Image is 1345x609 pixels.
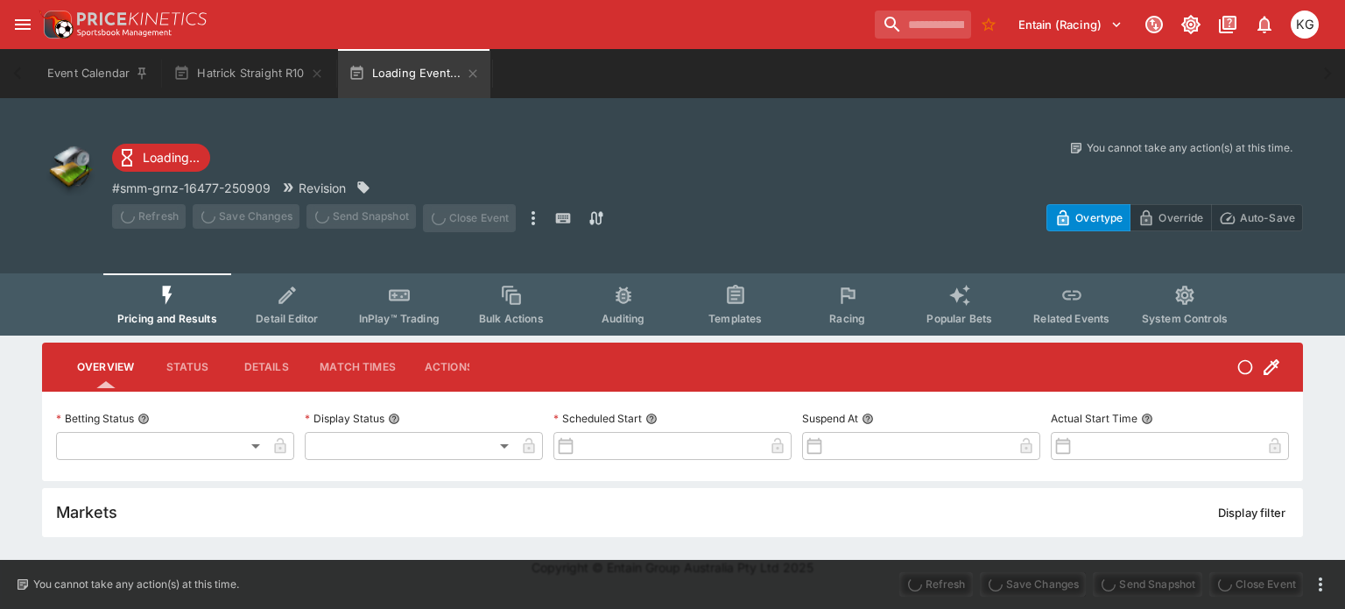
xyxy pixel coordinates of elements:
[479,312,544,325] span: Bulk Actions
[7,9,39,40] button: open drawer
[306,346,410,388] button: Match Times
[359,312,440,325] span: InPlay™ Trading
[1051,411,1137,426] p: Actual Start Time
[1046,204,1303,231] div: Start From
[553,411,642,426] p: Scheduled Start
[1211,204,1303,231] button: Auto-Save
[1142,312,1228,325] span: System Controls
[63,346,148,388] button: Overview
[708,312,762,325] span: Templates
[1285,5,1324,44] button: Kevin Gutschlag
[39,7,74,42] img: PriceKinetics Logo
[1087,140,1292,156] p: You cannot take any action(s) at this time.
[1008,11,1133,39] button: Select Tenant
[77,12,207,25] img: PriceKinetics
[137,413,150,425] button: Betting Status
[1130,204,1211,231] button: Override
[56,502,117,522] h5: Markets
[103,273,1242,336] div: Event type filters
[33,577,239,592] p: You cannot take any action(s) at this time.
[523,204,544,232] button: more
[117,312,217,325] span: Pricing and Results
[56,411,134,426] p: Betting Status
[77,29,172,37] img: Sportsbook Management
[388,413,400,425] button: Display Status
[1046,204,1130,231] button: Overtype
[1075,209,1123,227] p: Overtype
[1033,312,1109,325] span: Related Events
[926,312,992,325] span: Popular Bets
[299,179,346,197] p: Revision
[645,413,658,425] button: Scheduled Start
[602,312,644,325] span: Auditing
[1141,413,1153,425] button: Actual Start Time
[305,411,384,426] p: Display Status
[256,312,318,325] span: Detail Editor
[802,411,858,426] p: Suspend At
[42,140,98,196] img: other.png
[975,11,1003,39] button: No Bookmarks
[227,346,306,388] button: Details
[1175,9,1207,40] button: Toggle light/dark mode
[1212,9,1243,40] button: Documentation
[1240,209,1295,227] p: Auto-Save
[862,413,874,425] button: Suspend At
[163,49,334,98] button: Hatrick Straight R10
[829,312,865,325] span: Racing
[37,49,159,98] button: Event Calendar
[1291,11,1319,39] div: Kevin Gutschlag
[875,11,971,39] input: search
[148,346,227,388] button: Status
[338,49,491,98] button: Loading Event...
[143,148,200,166] p: Loading...
[112,179,271,197] p: Copy To Clipboard
[1310,574,1331,595] button: more
[1249,9,1280,40] button: Notifications
[410,346,489,388] button: Actions
[1208,499,1296,527] button: Display filter
[1138,9,1170,40] button: Connected to PK
[1158,209,1203,227] p: Override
